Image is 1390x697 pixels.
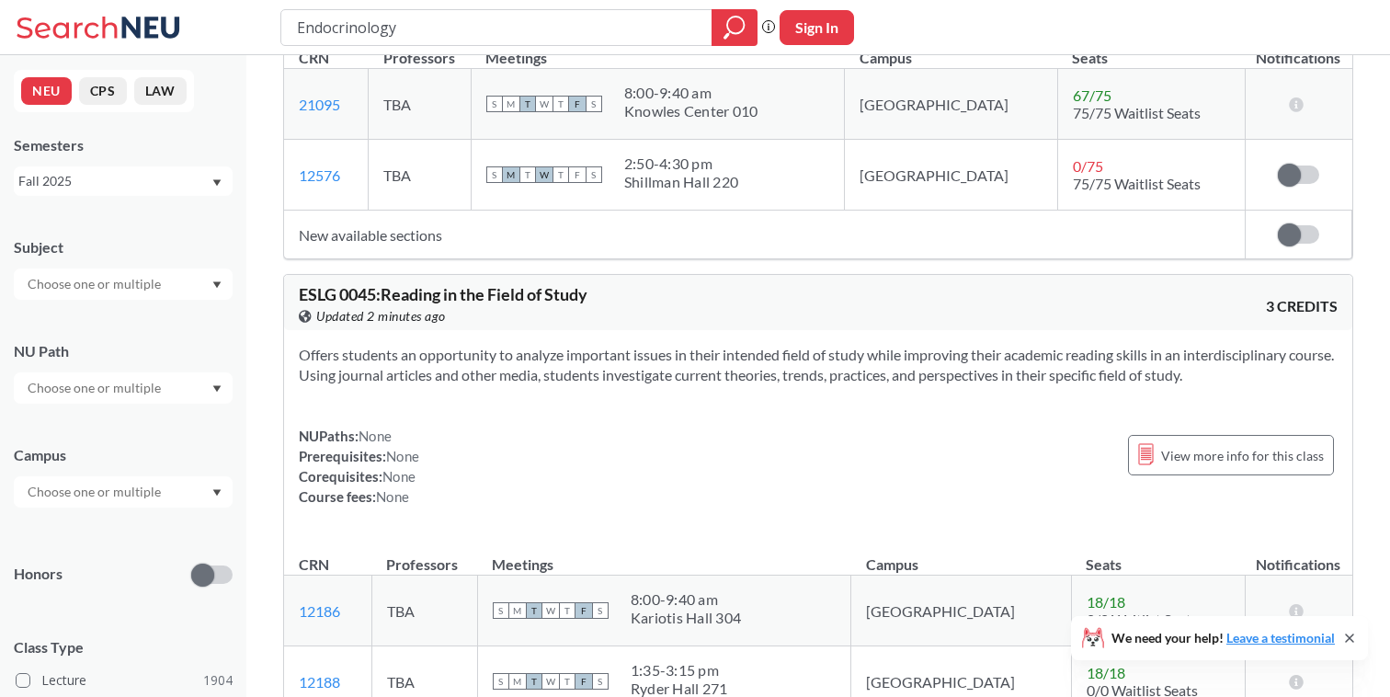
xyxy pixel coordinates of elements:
[486,166,503,183] span: S
[1087,611,1198,628] span: 0/0 Waitlist Seats
[212,385,222,393] svg: Dropdown arrow
[369,69,472,140] td: TBA
[316,306,446,326] span: Updated 2 minutes ago
[1161,444,1324,467] span: View more info for this class
[16,668,233,692] label: Lecture
[1073,86,1111,104] span: 67 / 75
[509,673,526,690] span: M
[553,166,569,183] span: T
[14,637,233,657] span: Class Type
[299,48,329,68] div: CRN
[624,84,758,102] div: 8:00 - 9:40 am
[586,166,602,183] span: S
[624,154,738,173] div: 2:50 - 4:30 pm
[376,488,409,505] span: None
[14,341,233,361] div: NU Path
[14,445,233,465] div: Campus
[299,284,587,304] span: ESLG 0045 : Reading in the Field of Study
[18,377,173,399] input: Choose one or multiple
[386,448,419,464] span: None
[1111,632,1335,645] span: We need your help!
[1226,630,1335,646] a: Leave a testimonial
[212,179,222,187] svg: Dropdown arrow
[526,673,542,690] span: T
[299,96,340,113] a: 21095
[14,372,233,404] div: Dropdown arrow
[18,273,173,295] input: Choose one or multiple
[14,135,233,155] div: Semesters
[299,602,340,620] a: 12186
[509,602,526,619] span: M
[519,166,536,183] span: T
[575,673,592,690] span: F
[14,564,63,585] p: Honors
[559,673,575,690] span: T
[526,602,542,619] span: T
[553,96,569,112] span: T
[536,96,553,112] span: W
[542,602,559,619] span: W
[493,673,509,690] span: S
[503,166,519,183] span: M
[369,140,472,211] td: TBA
[18,481,173,503] input: Choose one or multiple
[624,102,758,120] div: Knowles Center 010
[203,670,233,691] span: 1904
[14,237,233,257] div: Subject
[569,96,586,112] span: F
[1245,536,1351,576] th: Notifications
[592,602,609,619] span: S
[1087,664,1125,681] span: 18 / 18
[299,554,329,575] div: CRN
[1071,536,1245,576] th: Seats
[592,673,609,690] span: S
[723,15,746,40] svg: magnifying glass
[559,602,575,619] span: T
[845,140,1057,211] td: [GEOGRAPHIC_DATA]
[21,77,72,105] button: NEU
[542,673,559,690] span: W
[1073,175,1201,192] span: 75/75 Waitlist Seats
[780,10,854,45] button: Sign In
[299,673,340,691] a: 12188
[284,211,1245,259] td: New available sections
[371,536,477,576] th: Professors
[631,590,741,609] div: 8:00 - 9:40 am
[1073,104,1201,121] span: 75/75 Waitlist Seats
[536,166,553,183] span: W
[299,166,340,184] a: 12576
[14,269,233,300] div: Dropdown arrow
[1266,296,1338,316] span: 3 CREDITS
[299,345,1338,385] section: Offers students an opportunity to analyze important issues in their intended field of study while...
[371,576,477,646] td: TBA
[477,536,851,576] th: Meetings
[212,281,222,289] svg: Dropdown arrow
[134,77,187,105] button: LAW
[295,12,699,43] input: Class, professor, course number, "phrase"
[14,166,233,196] div: Fall 2025Dropdown arrow
[18,171,211,191] div: Fall 2025
[493,602,509,619] span: S
[519,96,536,112] span: T
[1073,157,1103,175] span: 0 / 75
[575,602,592,619] span: F
[299,426,419,507] div: NUPaths: Prerequisites: Corequisites: Course fees:
[586,96,602,112] span: S
[79,77,127,105] button: CPS
[212,489,222,497] svg: Dropdown arrow
[845,69,1057,140] td: [GEOGRAPHIC_DATA]
[712,9,758,46] div: magnifying glass
[569,166,586,183] span: F
[851,536,1071,576] th: Campus
[359,428,392,444] span: None
[14,476,233,508] div: Dropdown arrow
[503,96,519,112] span: M
[486,96,503,112] span: S
[1087,593,1125,611] span: 18 / 18
[624,173,738,191] div: Shillman Hall 220
[851,576,1071,646] td: [GEOGRAPHIC_DATA]
[631,661,728,680] div: 1:35 - 3:15 pm
[382,468,416,485] span: None
[631,609,741,627] div: Kariotis Hall 304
